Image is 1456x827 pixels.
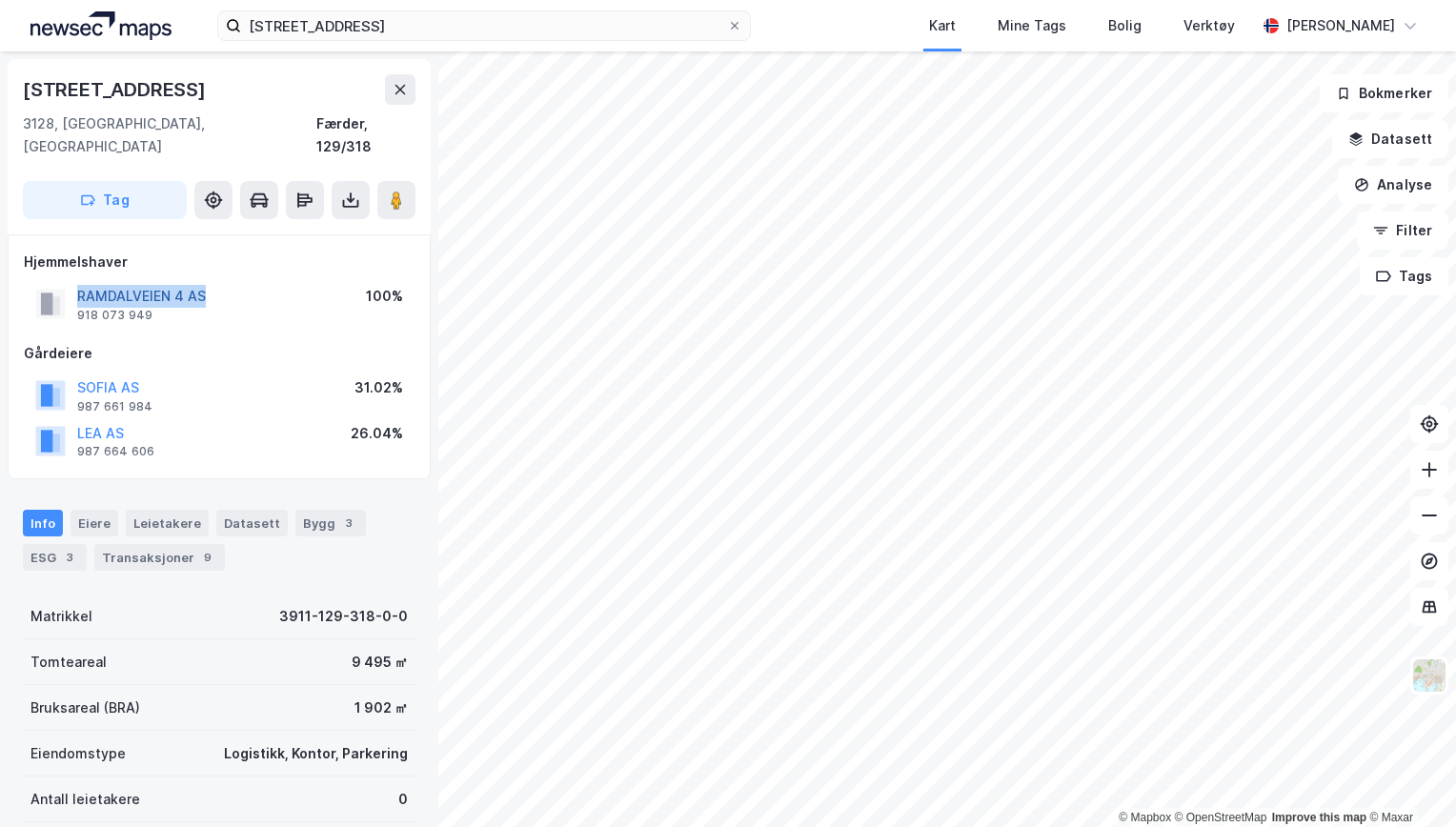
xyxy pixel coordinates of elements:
div: Bolig [1108,14,1142,37]
div: 9 [198,548,217,567]
div: Eiere [71,510,118,536]
img: logo.a4113a55bc3d86da70a041830d287a7e.svg [30,11,172,40]
div: Leietakere [126,510,209,536]
div: [PERSON_NAME] [1286,14,1395,37]
div: 987 661 984 [77,399,152,414]
div: 0 [398,788,408,811]
div: Gårdeiere [24,342,415,365]
div: 31.02% [354,376,403,399]
div: 987 664 606 [77,444,154,459]
div: Transaksjoner [94,544,225,571]
div: 1 902 ㎡ [354,696,408,719]
div: Info [23,510,63,536]
div: Bruksareal (BRA) [30,696,140,719]
input: Søk på adresse, matrikkel, gårdeiere, leietakere eller personer [241,11,727,40]
div: Logistikk, Kontor, Parkering [224,742,408,765]
button: Filter [1357,212,1448,250]
a: Mapbox [1119,811,1171,824]
div: 26.04% [351,422,403,445]
button: Bokmerker [1320,74,1448,112]
div: 3 [339,514,358,533]
div: 918 073 949 [77,308,152,323]
button: Tag [23,181,187,219]
button: Tags [1360,257,1448,295]
div: Tomteareal [30,651,107,674]
div: 100% [366,285,403,308]
div: Bygg [295,510,366,536]
div: Færder, 129/318 [316,112,415,158]
div: Verktøy [1183,14,1235,37]
a: Improve this map [1272,811,1366,824]
div: 9 495 ㎡ [352,651,408,674]
div: 3128, [GEOGRAPHIC_DATA], [GEOGRAPHIC_DATA] [23,112,316,158]
button: Analyse [1338,166,1448,204]
div: Kart [929,14,956,37]
div: ESG [23,544,87,571]
div: Datasett [216,510,288,536]
div: 3911-129-318-0-0 [279,605,408,628]
div: 3 [60,548,79,567]
button: Datasett [1332,120,1448,158]
iframe: Chat Widget [1361,736,1456,827]
img: Z [1411,657,1447,694]
div: Kontrollprogram for chat [1361,736,1456,827]
div: Matrikkel [30,605,92,628]
div: Mine Tags [998,14,1066,37]
div: Eiendomstype [30,742,126,765]
a: OpenStreetMap [1175,811,1267,824]
div: Antall leietakere [30,788,140,811]
div: [STREET_ADDRESS] [23,74,210,105]
div: Hjemmelshaver [24,251,415,273]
